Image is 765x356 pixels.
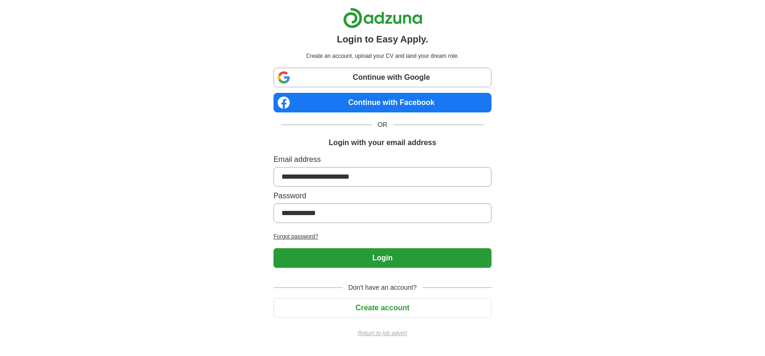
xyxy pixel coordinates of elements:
span: OR [372,120,393,130]
label: Email address [274,154,491,165]
h1: Login to Easy Apply. [337,32,428,46]
a: Return to job advert [274,329,491,337]
button: Login [274,248,491,268]
h1: Login with your email address [329,137,436,148]
span: Don't have an account? [343,283,422,293]
a: Forgot password? [274,232,491,241]
p: Create an account, upload your CV and land your dream role. [275,52,490,60]
a: Continue with Facebook [274,93,491,112]
a: Continue with Google [274,68,491,87]
a: Create account [274,304,491,312]
button: Create account [274,298,491,318]
label: Password [274,190,491,202]
img: Adzuna logo [343,7,422,28]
